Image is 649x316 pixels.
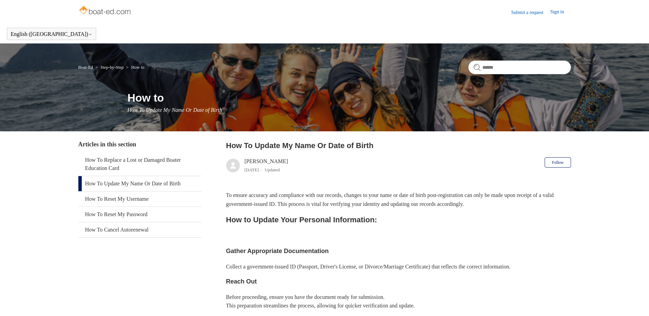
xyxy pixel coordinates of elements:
[226,262,571,271] p: Collect a government-issued ID (Passport, Driver's License, or Divorce/Marriage Certificate) that...
[128,90,571,106] h1: How to
[78,141,136,148] span: Articles in this section
[550,8,571,16] a: Sign in
[11,31,92,37] button: English ([GEOGRAPHIC_DATA])
[545,157,571,168] button: Follow Article
[226,191,571,208] p: To ensure accuracy and compliance with our records, changes to your name or date of birth post-re...
[78,4,133,18] img: Boat-Ed Help Center home page
[101,65,124,70] a: Step-by-Step
[511,9,550,16] a: Submit a request
[78,192,202,207] a: How To Reset My Username
[226,214,571,226] h2: How to Update Your Personal Information:
[468,61,571,74] input: Search
[78,222,202,237] a: How To Cancel Autorenewal
[245,157,288,174] div: [PERSON_NAME]
[78,65,93,70] a: Boat-Ed
[125,65,144,70] li: How to
[78,207,202,222] a: How To Reset My Password
[226,140,571,151] h2: How To Update My Name Or Date of Birth
[78,153,202,176] a: How To Replace a Lost or Damaged Boater Education Card
[226,246,571,256] h3: Gather Appropriate Documentation
[78,176,202,191] a: How To Update My Name Or Date of Birth
[128,107,222,113] span: How To Update My Name Or Date of Birth
[94,65,125,70] li: Step-by-Step
[226,277,571,287] h3: Reach Out
[265,167,280,172] li: Updated
[78,65,94,70] li: Boat-Ed
[245,167,259,172] time: 04/08/2025, 09:33
[226,293,571,310] p: Before proceeding, ensure you have the document ready for submission. This preparation streamline...
[131,65,144,70] a: How to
